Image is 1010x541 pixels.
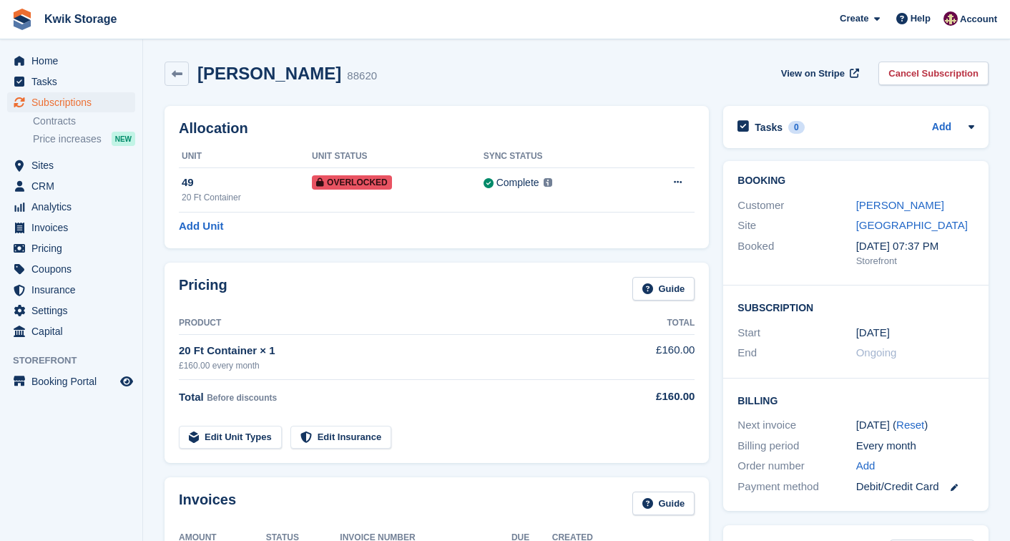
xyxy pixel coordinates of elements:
img: stora-icon-8386f47178a22dfd0bd8f6a31ec36ba5ce8667c1dd55bd0f319d3a0aa187defe.svg [11,9,33,30]
div: Payment method [737,479,855,495]
th: Unit Status [312,145,484,168]
div: Next invoice [737,417,855,434]
span: Tasks [31,72,117,92]
a: Edit Unit Types [179,426,282,449]
a: Guide [632,492,695,515]
div: 20 Ft Container × 1 [179,343,615,359]
h2: Booking [737,175,974,187]
div: Booked [737,238,855,268]
a: Preview store [118,373,135,390]
span: Booking Portal [31,371,117,391]
div: Complete [496,175,539,190]
a: menu [7,176,135,196]
a: View on Stripe [775,62,862,85]
div: £160.00 every month [179,359,615,372]
span: Sites [31,155,117,175]
img: icon-info-grey-7440780725fd019a000dd9b08b2336e03edf1995a4989e88bcd33f0948082b44.svg [544,178,552,187]
a: menu [7,321,135,341]
a: Kwik Storage [39,7,122,31]
a: menu [7,92,135,112]
span: Capital [31,321,117,341]
th: Sync Status [484,145,631,168]
span: Account [960,12,997,26]
time: 2025-06-01 00:00:00 UTC [856,325,890,341]
div: Storefront [856,254,974,268]
a: Price increases NEW [33,131,135,147]
span: Storefront [13,354,142,368]
span: Settings [31,301,117,321]
span: Invoices [31,218,117,238]
h2: Subscription [737,300,974,314]
th: Total [615,312,695,335]
a: Add [932,120,951,136]
th: Product [179,312,615,335]
a: menu [7,197,135,217]
a: Reset [896,419,924,431]
div: [DATE] 07:37 PM [856,238,974,255]
h2: Tasks [755,121,783,134]
span: Help [911,11,931,26]
span: Home [31,51,117,71]
div: Site [737,218,855,234]
a: menu [7,155,135,175]
td: £160.00 [615,334,695,379]
a: [GEOGRAPHIC_DATA] [856,219,968,231]
span: Pricing [31,238,117,258]
span: Subscriptions [31,92,117,112]
h2: Pricing [179,277,227,301]
div: 88620 [347,68,377,84]
span: View on Stripe [781,67,845,81]
span: Create [840,11,868,26]
a: menu [7,371,135,391]
a: Cancel Subscription [878,62,989,85]
div: Start [737,325,855,341]
div: Order number [737,458,855,474]
span: Ongoing [856,346,897,359]
a: menu [7,218,135,238]
a: menu [7,238,135,258]
div: 20 Ft Container [182,191,312,204]
img: ellie tragonette [943,11,958,26]
span: Total [179,391,204,403]
a: Guide [632,277,695,301]
span: Overlocked [312,175,392,190]
h2: Invoices [179,492,236,515]
div: £160.00 [615,389,695,405]
div: Billing period [737,438,855,454]
div: 49 [182,175,312,191]
span: Analytics [31,197,117,217]
span: Price increases [33,132,102,146]
a: menu [7,280,135,300]
a: Contracts [33,114,135,128]
a: Edit Insurance [290,426,392,449]
span: Before discounts [207,393,277,403]
a: menu [7,51,135,71]
span: CRM [31,176,117,196]
span: Insurance [31,280,117,300]
div: End [737,345,855,361]
div: [DATE] ( ) [856,417,974,434]
a: [PERSON_NAME] [856,199,944,211]
div: Every month [856,438,974,454]
h2: Billing [737,393,974,407]
h2: Allocation [179,120,695,137]
span: Coupons [31,259,117,279]
a: menu [7,72,135,92]
div: Debit/Credit Card [856,479,974,495]
a: menu [7,259,135,279]
a: menu [7,301,135,321]
h2: [PERSON_NAME] [197,64,341,83]
a: Add [856,458,876,474]
a: Add Unit [179,218,223,235]
th: Unit [179,145,312,168]
div: 0 [788,121,805,134]
div: Customer [737,198,855,214]
div: NEW [112,132,135,146]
